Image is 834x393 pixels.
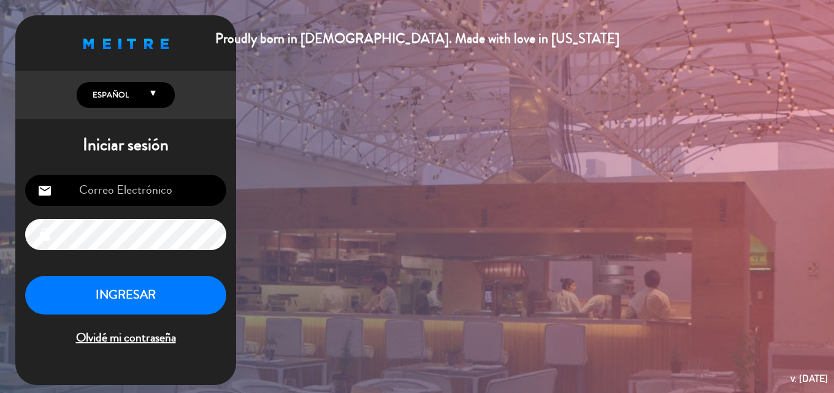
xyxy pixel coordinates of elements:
span: Español [90,89,129,101]
div: v. [DATE] [790,370,828,387]
input: Correo Electrónico [25,175,226,206]
span: Olvidé mi contraseña [25,328,226,348]
h1: Iniciar sesión [15,135,236,156]
i: lock [37,227,52,242]
button: INGRESAR [25,276,226,315]
i: email [37,183,52,198]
